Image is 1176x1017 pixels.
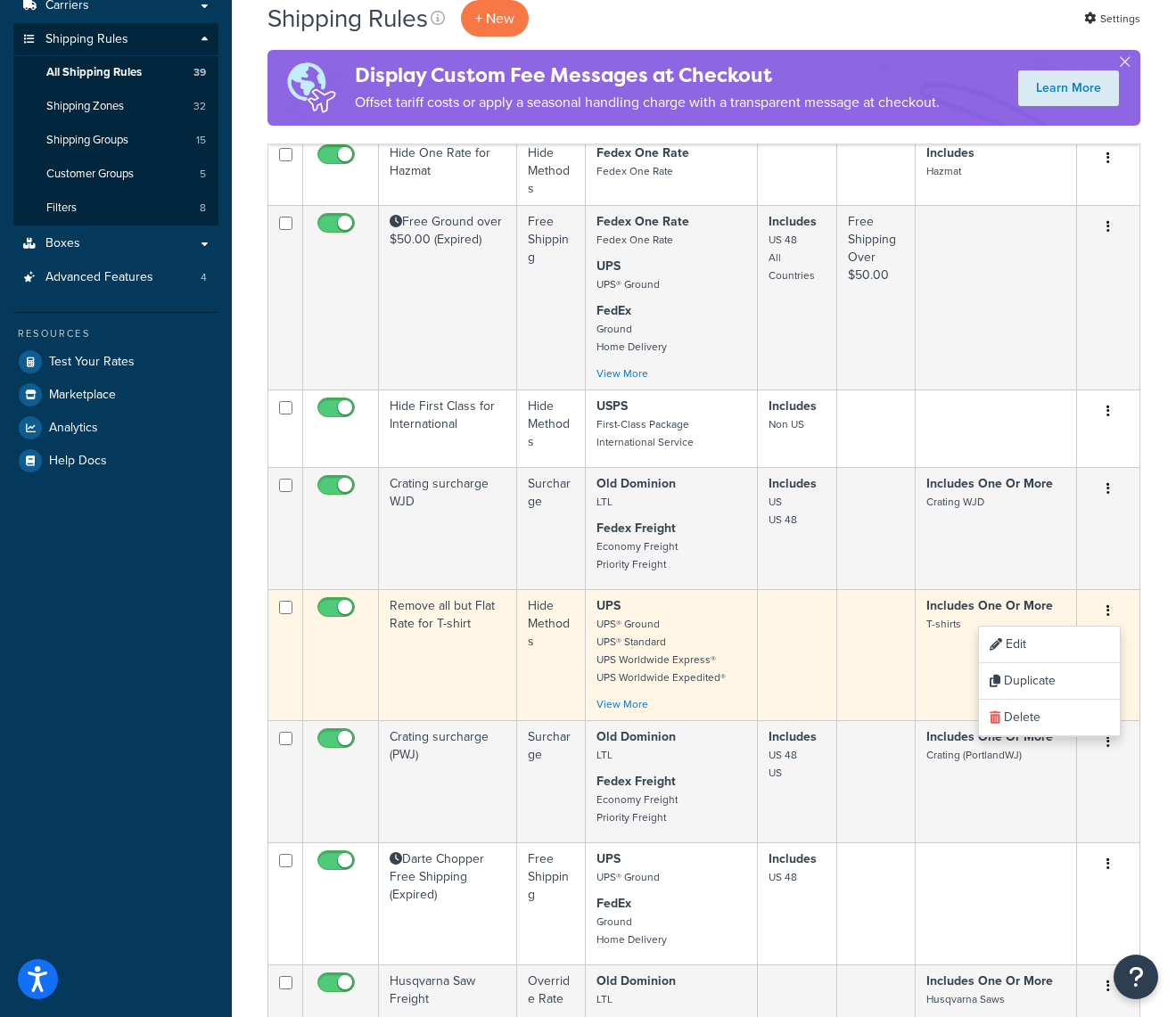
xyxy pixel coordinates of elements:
strong: Fedex Freight [596,772,676,791]
small: UPS® Ground UPS® Standard UPS Worldwide Express® UPS Worldwide Expedited® [596,616,726,685]
strong: UPS [596,849,621,868]
a: Edit [979,627,1120,663]
small: US US 48 [769,494,797,528]
a: Learn More [1018,70,1119,106]
li: Shipping Zones [13,90,218,123]
a: Delete [979,700,1120,736]
small: Crating (PortlandWJ) [926,747,1022,763]
small: Fedex One Rate [596,163,673,179]
strong: Old Dominion [596,474,676,493]
span: Boxes [45,236,80,251]
span: Advanced Features [45,270,153,285]
small: Husqvarna Saws [926,991,1005,1007]
small: Ground Home Delivery [596,914,667,947]
a: Marketplace [13,379,218,411]
a: Filters 8 [13,192,218,225]
span: 39 [193,65,206,80]
strong: Fedex One Rate [596,144,689,162]
strong: Old Dominion [596,727,676,746]
small: Ground Home Delivery [596,321,667,355]
strong: USPS [596,397,628,415]
small: US 48 All Countries [769,232,815,283]
td: Free Shipping [517,205,586,390]
span: Shipping Rules [45,32,128,47]
a: Shipping Groups 15 [13,124,218,157]
small: Crating WJD [926,494,984,510]
a: Shipping Rules [13,23,218,56]
strong: FedEx [596,301,631,320]
strong: Fedex One Rate [596,212,689,231]
td: Hide Methods [517,589,586,720]
strong: Includes [769,212,817,231]
li: Analytics [13,412,218,444]
img: duties-banner-06bc72dcb5fe05cb3f9472aba00be2ae8eb53ab6f0d8bb03d382ba314ac3c341.png [267,50,355,126]
td: Hide Methods [517,390,586,467]
span: 15 [196,133,206,148]
td: Crating surcharge WJD [379,467,517,589]
td: Free Shipping Over $50.00 [837,205,917,390]
td: Surcharge [517,720,586,842]
a: Customer Groups 5 [13,158,218,191]
small: Economy Freight Priority Freight [596,538,678,572]
p: Offset tariff costs or apply a seasonal handling charge with a transparent message at checkout. [355,90,940,115]
button: Open Resource Center [1114,955,1158,999]
strong: Includes [769,849,817,868]
strong: Includes One Or More [926,727,1053,746]
small: UPS® Ground [596,869,660,885]
td: Crating surcharge (PWJ) [379,720,517,842]
td: Hide Methods [517,136,586,205]
strong: Fedex Freight [596,519,676,537]
li: Shipping Groups [13,124,218,157]
strong: UPS [596,257,621,275]
span: 32 [193,99,206,114]
a: Help Docs [13,445,218,477]
strong: Includes [769,397,817,415]
h1: Shipping Rules [267,1,428,36]
small: LTL [596,747,613,763]
small: T-shirts [926,616,961,632]
span: Marketplace [49,388,116,403]
span: Shipping Groups [46,133,128,148]
a: Boxes [13,227,218,260]
small: Non US [769,416,804,432]
td: Darte Chopper Free Shipping (Expired) [379,842,517,964]
li: Advanced Features [13,261,218,294]
span: 8 [200,201,206,216]
strong: Includes [926,144,975,162]
div: Resources [13,326,218,341]
a: Duplicate [979,663,1120,700]
a: View More [596,696,648,712]
a: All Shipping Rules 39 [13,56,218,89]
span: All Shipping Rules [46,65,142,80]
span: 5 [200,167,206,182]
td: Surcharge [517,467,586,589]
li: All Shipping Rules [13,56,218,89]
strong: Includes [769,474,817,493]
a: Test Your Rates [13,346,218,378]
a: Settings [1084,6,1140,31]
span: Shipping Zones [46,99,124,114]
td: Remove all but Flat Rate for T-shirt [379,589,517,720]
td: Hide First Class for International [379,390,517,467]
td: Hide One Rate for Hazmat [379,136,517,205]
span: 4 [201,270,207,285]
small: UPS® Ground [596,276,660,292]
span: Analytics [49,421,98,436]
small: US 48 US [769,747,797,781]
small: LTL [596,494,613,510]
strong: Includes [769,727,817,746]
span: Filters [46,201,77,216]
a: View More [596,365,648,381]
span: Help Docs [49,454,107,469]
a: Shipping Zones 32 [13,90,218,123]
span: Test Your Rates [49,355,135,370]
h4: Display Custom Fee Messages at Checkout [355,61,940,90]
strong: Includes One Or More [926,596,1053,615]
td: Free Shipping [517,842,586,964]
a: Advanced Features 4 [13,261,218,294]
small: US 48 [769,869,797,885]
